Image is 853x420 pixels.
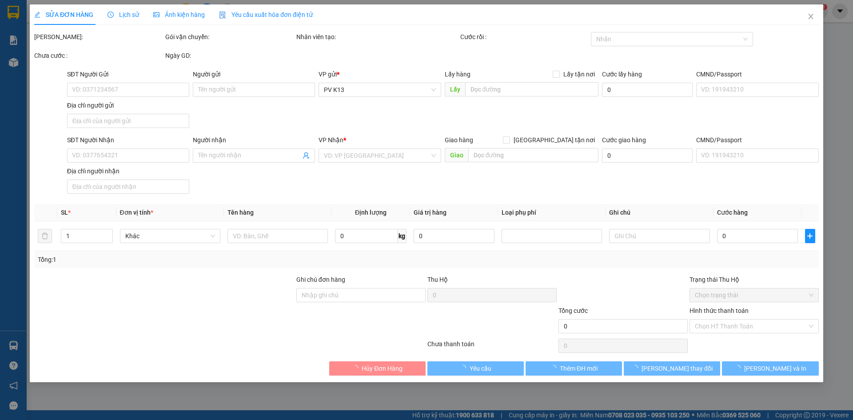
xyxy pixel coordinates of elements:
[227,209,254,216] span: Tên hàng
[602,136,646,144] label: Cước giao hàng
[468,148,598,162] input: Dọc đường
[510,135,598,145] span: [GEOGRAPHIC_DATA] tận nơi
[165,32,295,42] div: Gói vận chuyển:
[34,32,163,42] div: [PERSON_NAME]:
[319,136,344,144] span: VP Nhận
[602,71,642,78] label: Cước lấy hàng
[805,229,815,243] button: plus
[398,229,407,243] span: kg
[67,180,189,194] input: Địa chỉ của người nhận
[352,365,362,371] span: loading
[498,204,606,221] th: Loại phụ phí
[696,69,818,79] div: CMND/Passport
[34,12,40,18] span: edit
[427,276,448,283] span: Thu Hộ
[734,365,744,371] span: loading
[606,204,713,221] th: Ghi chú
[460,32,590,42] div: Cước rồi :
[642,364,713,373] span: [PERSON_NAME] thay đổi
[38,255,329,264] div: Tổng: 1
[717,209,748,216] span: Cước hàng
[303,152,310,159] span: user-add
[805,232,814,240] span: plus
[324,83,436,96] span: PV K13
[219,12,226,19] img: icon
[153,12,159,18] span: picture
[34,51,163,60] div: Chưa cước :
[108,11,139,18] span: Lịch sử
[34,11,93,18] span: SỬA ĐƠN HÀNG
[355,209,387,216] span: Định lượng
[690,275,819,284] div: Trạng thái Thu Hộ
[445,71,470,78] span: Lấy hàng
[690,307,749,314] label: Hình thức thanh toán
[296,32,458,42] div: Nhân viên tạo:
[602,148,693,163] input: Cước giao hàng
[465,82,598,96] input: Dọc đường
[125,229,215,243] span: Khác
[807,13,814,20] span: close
[722,361,819,376] button: [PERSON_NAME] và In
[67,69,189,79] div: SĐT Người Gửi
[108,12,114,18] span: clock-circle
[744,364,806,373] span: [PERSON_NAME] và In
[414,209,446,216] span: Giá trị hàng
[526,361,622,376] button: Thêm ĐH mới
[560,364,598,373] span: Thêm ĐH mới
[632,365,642,371] span: loading
[550,365,560,371] span: loading
[193,135,315,145] div: Người nhận
[67,100,189,110] div: Địa chỉ người gửi
[445,136,473,144] span: Giao hàng
[61,209,68,216] span: SL
[798,4,823,29] button: Close
[602,83,693,97] input: Cước lấy hàng
[296,288,426,302] input: Ghi chú đơn hàng
[165,51,295,60] div: Ngày GD:
[610,229,710,243] input: Ghi Chú
[83,33,371,44] li: Hotline: 1900 8153
[67,135,189,145] div: SĐT Người Nhận
[445,82,465,96] span: Lấy
[696,135,818,145] div: CMND/Passport
[319,69,441,79] div: VP gửi
[120,209,153,216] span: Đơn vị tính
[695,288,813,302] span: Chọn trạng thái
[38,229,52,243] button: delete
[83,22,371,33] li: [STREET_ADDRESS][PERSON_NAME]. [GEOGRAPHIC_DATA], Tỉnh [GEOGRAPHIC_DATA]
[362,364,403,373] span: Hủy Đơn Hàng
[11,64,81,79] b: GỬI : PV K13
[219,11,313,18] span: Yêu cầu xuất hóa đơn điện tử
[624,361,720,376] button: [PERSON_NAME] thay đổi
[227,229,328,243] input: VD: Bàn, Ghế
[445,148,468,162] span: Giao
[560,69,598,79] span: Lấy tận nơi
[426,339,558,355] div: Chưa thanh toán
[558,307,588,314] span: Tổng cước
[67,166,189,176] div: Địa chỉ người nhận
[460,365,470,371] span: loading
[153,11,205,18] span: Ảnh kiện hàng
[193,69,315,79] div: Người gửi
[296,276,345,283] label: Ghi chú đơn hàng
[427,361,524,376] button: Yêu cầu
[329,361,426,376] button: Hủy Đơn Hàng
[11,11,56,56] img: logo.jpg
[470,364,491,373] span: Yêu cầu
[67,114,189,128] input: Địa chỉ của người gửi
